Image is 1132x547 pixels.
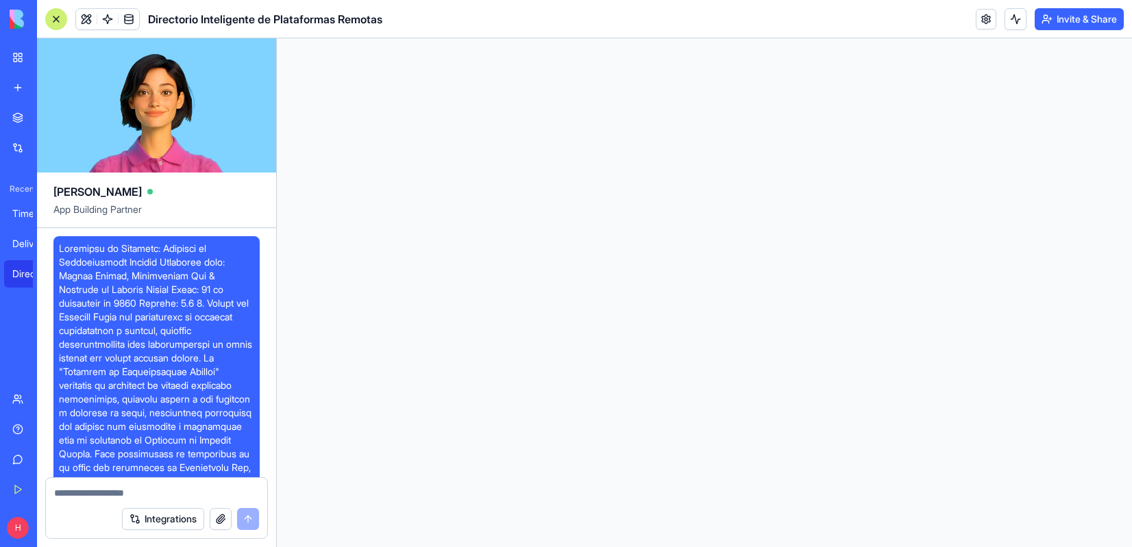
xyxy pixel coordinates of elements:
[4,200,59,227] a: TimeTracker Pro
[53,203,260,227] span: App Building Partner
[148,11,382,27] span: Directorio Inteligente de Plataformas Remotas
[4,260,59,288] a: Directorio Inteligente de Plataformas Remotas
[12,237,51,251] div: Deliverables Tracker
[4,183,33,194] span: Recent
[53,183,142,200] span: [PERSON_NAME]
[12,207,51,220] div: TimeTracker Pro
[10,10,95,29] img: logo
[1035,8,1124,30] button: Invite & Share
[122,508,204,530] button: Integrations
[12,267,51,281] div: Directorio Inteligente de Plataformas Remotas
[4,230,59,257] a: Deliverables Tracker
[7,517,29,539] span: H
